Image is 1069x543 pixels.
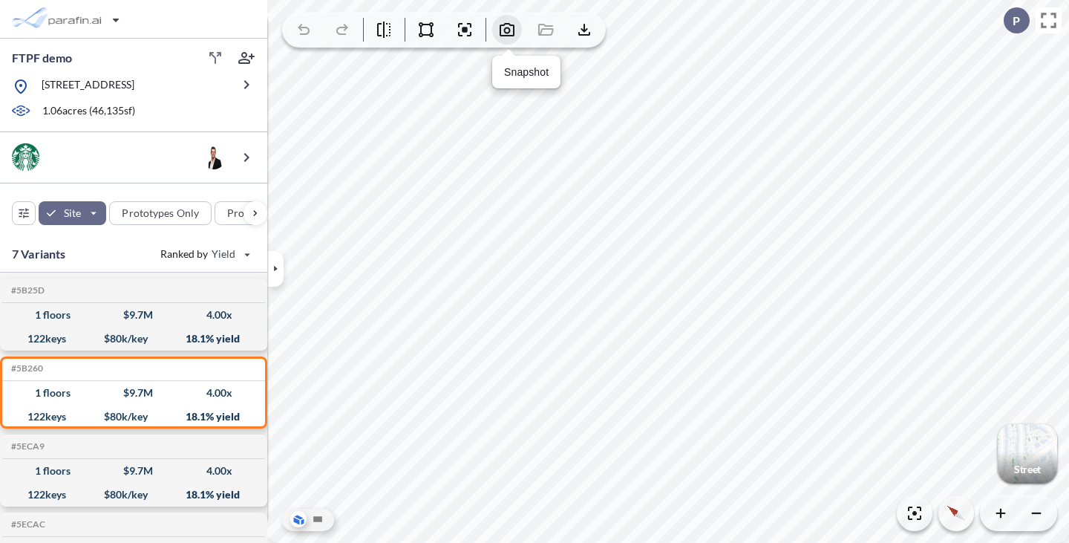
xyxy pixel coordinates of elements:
[42,77,134,96] p: [STREET_ADDRESS]
[12,143,39,171] img: BrandImage
[1014,464,1041,475] p: Street
[202,146,226,169] img: user logo
[42,103,135,120] p: 1.06 acres ( 46,135 sf)
[12,245,66,263] p: 7 Variants
[8,519,45,530] h5: Click to copy the code
[8,441,45,452] h5: Click to copy the code
[39,201,106,225] button: Site
[215,201,295,225] button: Program
[12,50,72,66] p: FTPF demo
[998,424,1057,484] button: Switcher ImageStreet
[504,65,549,80] p: Snapshot
[122,206,199,221] p: Prototypes Only
[290,511,307,527] button: Aerial View
[8,285,45,296] h5: Click to copy the code
[109,201,212,225] button: Prototypes Only
[1013,14,1020,27] p: P
[64,206,81,221] p: Site
[8,363,43,374] h5: Click to copy the code
[998,424,1057,484] img: Switcher Image
[148,242,260,266] button: Ranked by Yield
[212,247,236,261] span: Yield
[227,206,269,221] p: Program
[310,511,326,527] button: Site Plan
